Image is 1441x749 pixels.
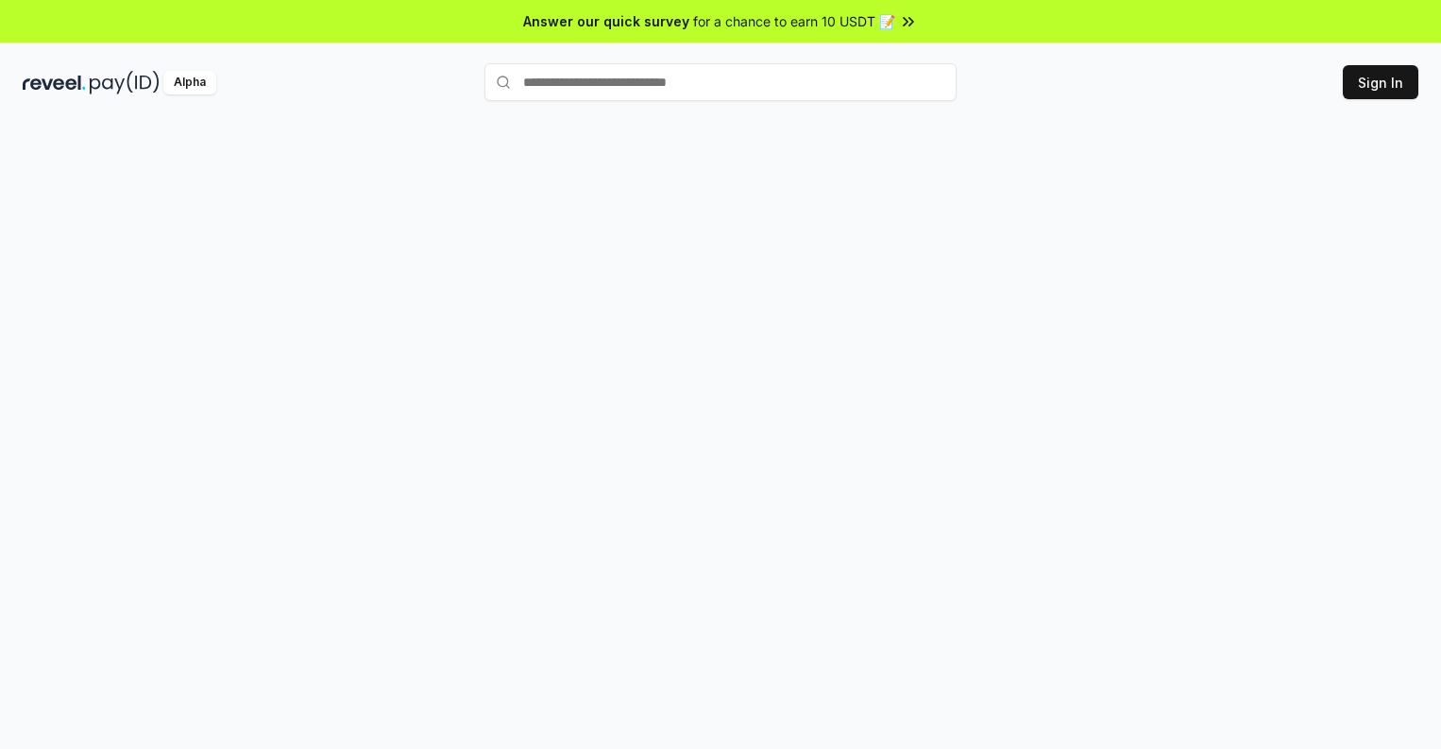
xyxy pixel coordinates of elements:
[523,11,689,31] span: Answer our quick survey
[90,71,160,94] img: pay_id
[1343,65,1418,99] button: Sign In
[163,71,216,94] div: Alpha
[23,71,86,94] img: reveel_dark
[693,11,895,31] span: for a chance to earn 10 USDT 📝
